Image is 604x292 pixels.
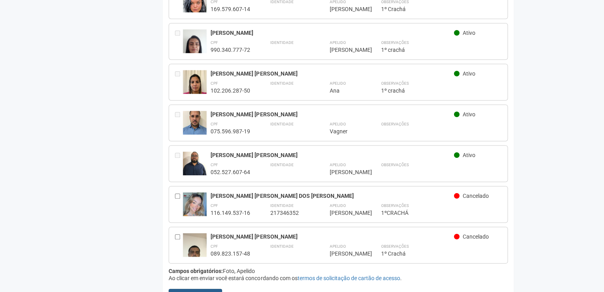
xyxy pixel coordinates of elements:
[211,87,250,94] div: 102.206.287-50
[211,163,218,167] strong: CPF
[270,40,293,45] strong: Identidade
[270,244,293,248] strong: Identidade
[183,111,207,138] img: user.jpg
[183,29,207,72] img: user.jpg
[183,192,207,226] img: user.jpg
[270,122,293,126] strong: Identidade
[175,111,183,135] div: Entre em contato com a Aministração para solicitar o cancelamento ou 2a via
[329,122,346,126] strong: Apelido
[329,244,346,248] strong: Apelido
[211,46,250,53] div: 990.340.777-72
[211,40,218,45] strong: CPF
[381,87,501,94] div: 1º crachá
[329,163,346,167] strong: Apelido
[270,209,310,216] div: 217346352
[211,244,218,248] strong: CPF
[211,29,454,36] div: [PERSON_NAME]
[211,209,250,216] div: 116.149.537-16
[463,233,489,240] span: Cancelado
[169,275,508,282] div: Ao clicar em enviar você estará concordando com os .
[381,250,501,257] div: 1º Crachá
[329,46,361,53] div: [PERSON_NAME]
[329,250,361,257] div: [PERSON_NAME]
[381,46,501,53] div: 1º crachá
[175,152,183,176] div: Entre em contato com a Aministração para solicitar o cancelamento ou 2a via
[211,152,454,159] div: [PERSON_NAME] [PERSON_NAME]
[329,203,346,208] strong: Apelido
[183,70,207,102] img: user.jpg
[381,40,408,45] strong: Observações
[211,169,250,176] div: 052.527.607-64
[463,111,475,118] span: Ativo
[211,6,250,13] div: 169.579.607-14
[211,203,218,208] strong: CPF
[270,81,293,85] strong: Identidade
[381,163,408,167] strong: Observações
[463,193,489,199] span: Cancelado
[381,203,408,208] strong: Observações
[297,275,400,281] a: termos de solicitação de cartão de acesso
[329,209,361,216] div: [PERSON_NAME]
[211,128,250,135] div: 075.596.987-19
[183,152,207,175] img: user.jpg
[169,268,223,274] strong: Campos obrigatórios:
[175,70,183,94] div: Entre em contato com a Aministração para solicitar o cancelamento ou 2a via
[381,244,408,248] strong: Observações
[211,122,218,126] strong: CPF
[381,81,408,85] strong: Observações
[270,203,293,208] strong: Identidade
[270,163,293,167] strong: Identidade
[211,233,454,240] div: [PERSON_NAME] [PERSON_NAME]
[211,192,454,199] div: [PERSON_NAME] [PERSON_NAME] DOS [PERSON_NAME]
[329,81,346,85] strong: Apelido
[463,30,475,36] span: Ativo
[381,209,501,216] div: 1ºCRACHÁ
[381,122,408,126] strong: Observações
[463,152,475,158] span: Ativo
[211,111,454,118] div: [PERSON_NAME] [PERSON_NAME]
[329,169,361,176] div: [PERSON_NAME]
[381,6,501,13] div: 1º Crachá
[211,250,250,257] div: 089.823.157-48
[175,29,183,53] div: Entre em contato com a Aministração para solicitar o cancelamento ou 2a via
[329,6,361,13] div: [PERSON_NAME]
[169,267,508,275] div: Foto, Apelido
[183,233,207,275] img: user.jpg
[211,81,218,85] strong: CPF
[329,128,361,135] div: Vagner
[329,87,361,94] div: Ana
[211,70,454,77] div: [PERSON_NAME] [PERSON_NAME]
[463,70,475,77] span: Ativo
[329,40,346,45] strong: Apelido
